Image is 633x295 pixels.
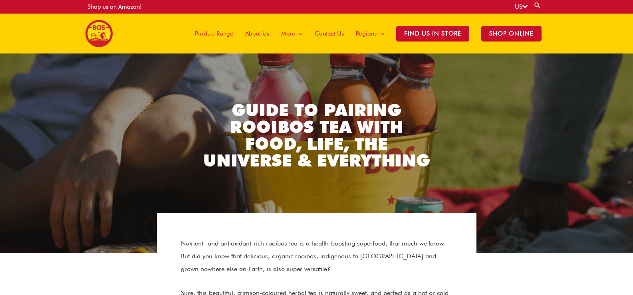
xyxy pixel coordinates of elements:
[281,22,295,46] span: More
[309,14,350,53] a: Contact Us
[275,14,309,53] a: More
[183,14,548,53] nav: Site Navigation
[515,3,528,10] a: US
[239,14,275,53] a: About Us
[534,2,542,9] a: Search button
[245,22,269,46] span: About Us
[181,237,452,275] p: Nutrient- and antioxidant-rich rooibos tea is a health-boosting superfood, that much we know. But...
[315,22,344,46] span: Contact Us
[356,22,377,46] span: Regions
[475,14,548,53] a: SHOP ONLINE
[396,26,469,42] span: Find Us in Store
[195,22,233,46] span: Product Range
[189,14,239,53] a: Product Range
[481,26,542,42] span: SHOP ONLINE
[201,102,433,169] h2: Guide to Pairing Rooibos Tea with Food, Life, the Universe & Everything
[390,14,475,53] a: Find Us in Store
[85,20,113,47] img: BOS United States
[350,14,390,53] a: Regions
